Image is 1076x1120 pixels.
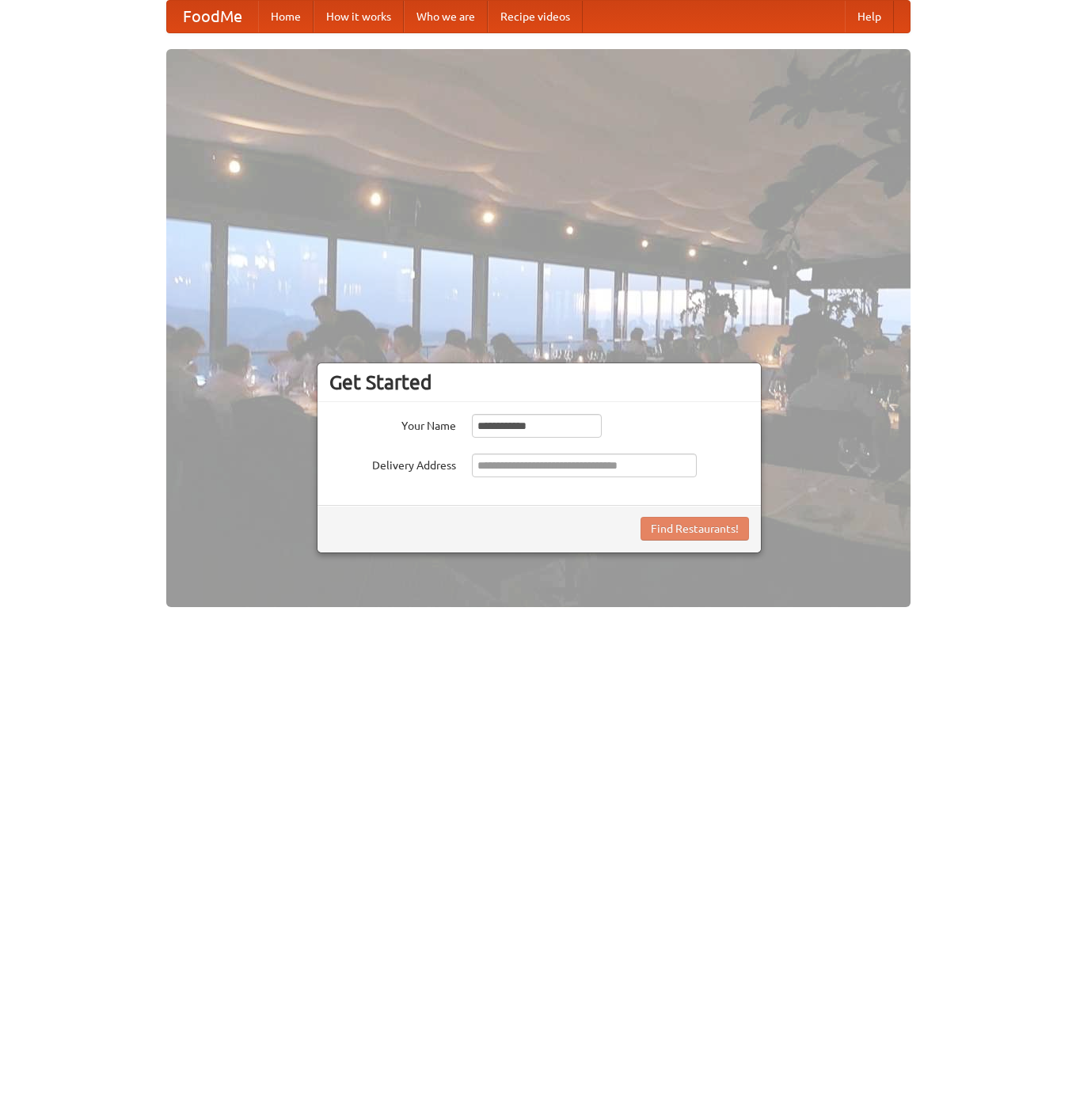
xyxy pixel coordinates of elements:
[329,414,456,434] label: Your Name
[329,454,456,473] label: Delivery Address
[404,1,488,32] a: Who we are
[258,1,314,32] a: Home
[314,1,404,32] a: How it works
[488,1,583,32] a: Recipe videos
[845,1,894,32] a: Help
[167,1,258,32] a: FoodMe
[641,517,749,541] button: Find Restaurants!
[329,370,749,394] h3: Get Started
